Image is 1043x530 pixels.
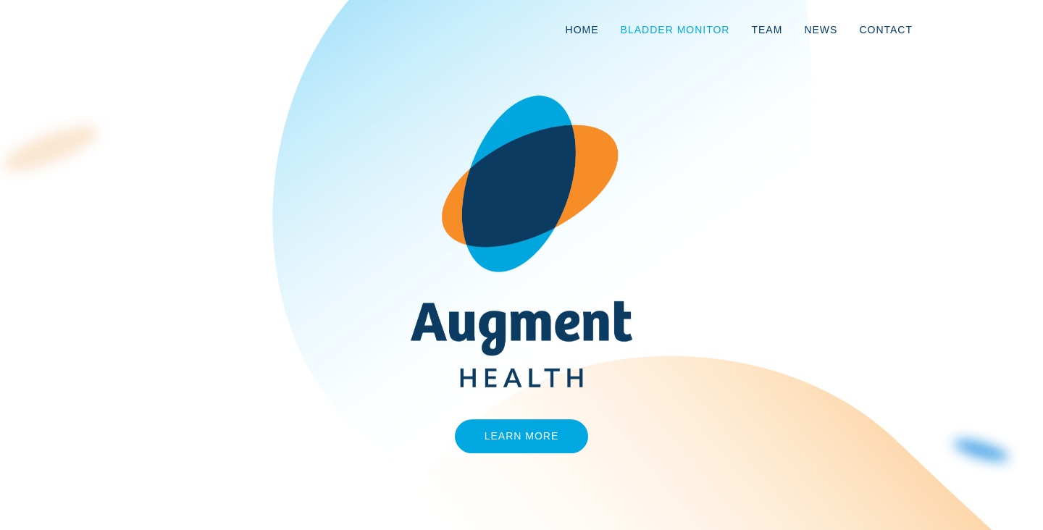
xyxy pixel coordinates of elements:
a: Team [740,6,793,54]
a: News [793,6,848,54]
a: Contact [848,6,923,54]
img: logo [120,24,177,38]
a: Bladder Monitor [610,6,741,54]
img: AugmentHealth_FullColor_Transparent.png [400,96,643,387]
a: Home [555,6,610,54]
a: Learn More [455,419,589,453]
